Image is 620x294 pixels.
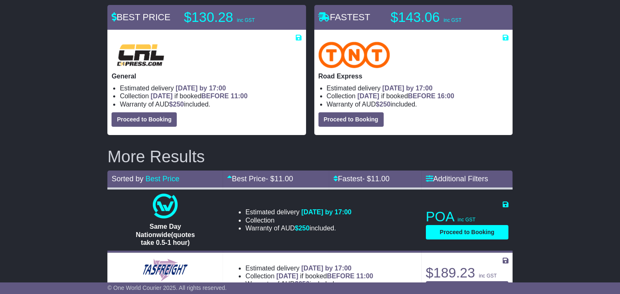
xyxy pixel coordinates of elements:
[371,175,390,183] span: 11.00
[391,9,494,26] p: $143.06
[169,101,184,108] span: $
[266,175,293,183] span: - $
[318,42,390,68] img: TNT Domestic: Road Express
[112,175,143,183] span: Sorted by
[479,273,496,279] span: inc GST
[327,84,508,92] li: Estimated delivery
[107,285,227,291] span: © One World Courier 2025. All rights reserved.
[295,225,310,232] span: $
[245,208,352,216] li: Estimated delivery
[136,223,195,246] span: Same Day Nationwide(quotes take 0.5-1 hour)
[276,273,373,280] span: if booked
[333,175,390,183] a: Fastest- $11.00
[230,92,247,100] span: 11:00
[237,17,255,23] span: inc GST
[112,72,302,80] p: General
[112,112,177,127] button: Proceed to Booking
[107,147,513,166] h2: More Results
[245,224,352,232] li: Warranty of AUD included.
[120,92,302,100] li: Collection
[426,209,508,225] p: POA
[380,101,391,108] span: 250
[145,175,179,183] a: Best Price
[245,272,373,280] li: Collection
[299,225,310,232] span: 250
[362,175,390,183] span: - $
[276,273,298,280] span: [DATE]
[327,273,355,280] span: BEFORE
[458,217,475,223] span: inc GST
[299,280,310,287] span: 250
[376,101,391,108] span: $
[357,92,454,100] span: if booked
[356,273,373,280] span: 11:00
[408,92,436,100] span: BEFORE
[327,100,508,108] li: Warranty of AUD included.
[112,42,169,68] img: CRL: General
[295,280,310,287] span: $
[173,101,184,108] span: 250
[426,225,508,239] button: Proceed to Booking
[357,92,379,100] span: [DATE]
[382,85,433,92] span: [DATE] by 17:00
[318,72,508,80] p: Road Express
[184,9,287,26] p: $130.28
[245,216,352,224] li: Collection
[153,194,178,218] img: One World Courier: Same Day Nationwide(quotes take 0.5-1 hour)
[245,264,373,272] li: Estimated delivery
[112,12,170,22] span: BEST PRICE
[245,280,373,288] li: Warranty of AUD included.
[444,17,461,23] span: inc GST
[176,85,226,92] span: [DATE] by 17:00
[151,92,173,100] span: [DATE]
[151,92,247,100] span: if booked
[302,265,352,272] span: [DATE] by 17:00
[318,12,371,22] span: FASTEST
[327,92,508,100] li: Collection
[142,258,189,282] img: Tasfreight: General
[426,265,508,281] p: $189.23
[318,112,384,127] button: Proceed to Booking
[120,100,302,108] li: Warranty of AUD included.
[201,92,229,100] span: BEFORE
[120,84,302,92] li: Estimated delivery
[302,209,352,216] span: [DATE] by 17:00
[426,175,488,183] a: Additional Filters
[227,175,293,183] a: Best Price- $11.00
[437,92,454,100] span: 16:00
[274,175,293,183] span: 11.00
